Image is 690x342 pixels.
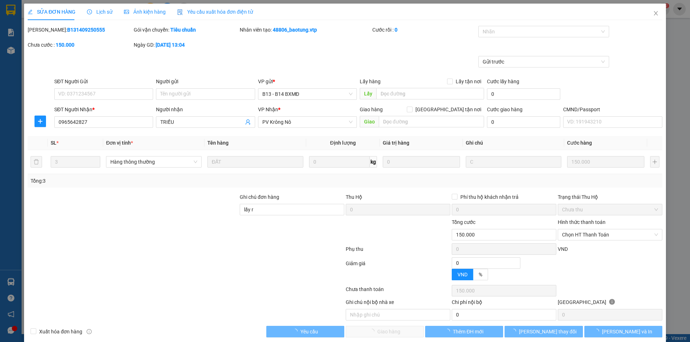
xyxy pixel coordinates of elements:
[273,27,317,33] b: 48806_baotung.vtp
[602,328,652,336] span: [PERSON_NAME] và In
[360,79,381,84] span: Lấy hàng
[56,42,74,48] b: 150.000
[487,79,519,84] label: Cước lấy hàng
[562,204,658,215] span: Chưa thu
[360,107,383,112] span: Giao hàng
[245,119,251,125] span: user-add
[106,140,133,146] span: Đơn vị tính
[54,78,153,85] div: SĐT Người Gửi
[457,272,468,277] span: VND
[558,193,662,201] div: Trạng thái Thu Hộ
[395,27,397,33] b: 0
[453,328,483,336] span: Thêm ĐH mới
[156,78,255,85] div: Người gửi
[584,326,662,337] button: [PERSON_NAME] và In
[110,156,197,167] span: Hàng thông thường
[567,156,644,168] input: 0
[54,106,153,113] div: SĐT Người Nhận
[330,140,356,146] span: Định lượng
[379,116,484,127] input: Dọc đường
[262,89,353,99] span: B13 - B14 BXMĐ
[372,26,477,34] div: Cước rồi :
[383,140,409,146] span: Giá trị hàng
[376,88,484,99] input: Dọc đường
[345,245,451,258] div: Phụ thu
[511,329,519,334] span: loading
[653,10,659,16] span: close
[360,116,379,127] span: Giao
[156,42,185,48] b: [DATE] 13:04
[87,9,112,15] span: Lịch sử
[87,9,92,14] span: clock-circle
[466,156,561,168] input: Ghi Chú
[457,193,521,201] span: Phí thu hộ khách nhận trả
[479,272,482,277] span: %
[31,156,42,168] button: delete
[34,116,46,127] button: plus
[370,156,377,168] span: kg
[207,140,229,146] span: Tên hàng
[346,194,362,200] span: Thu Hộ
[67,27,105,33] b: B131409250555
[609,299,615,305] span: info-circle
[452,298,556,309] div: Chi phí nội bộ
[258,78,357,85] div: VP gửi
[28,9,33,14] span: edit
[124,9,166,15] span: Ảnh kiện hàng
[31,177,266,185] div: Tổng: 3
[413,106,484,113] span: [GEOGRAPHIC_DATA] tận nơi
[563,106,662,113] div: CMND/Passport
[558,298,662,309] div: [GEOGRAPHIC_DATA]
[266,326,344,337] button: Yêu cầu
[483,56,605,67] span: Gửi trước
[28,26,132,34] div: [PERSON_NAME]:
[170,27,196,33] b: Tiêu chuẩn
[51,140,56,146] span: SL
[519,328,576,336] span: [PERSON_NAME] thay đổi
[567,140,592,146] span: Cước hàng
[360,88,376,99] span: Lấy
[445,329,453,334] span: loading
[134,41,238,49] div: Ngày GD:
[345,259,451,284] div: Giảm giá
[262,117,353,127] span: PV Krông Nô
[646,4,666,24] button: Close
[383,156,460,168] input: 0
[36,328,85,336] span: Xuất hóa đơn hàng
[28,9,75,15] span: SỬA ĐƠN HÀNG
[240,204,344,215] input: Ghi chú đơn hàng
[505,326,583,337] button: [PERSON_NAME] thay đổi
[207,156,303,168] input: VD: Bàn, Ghế
[453,78,484,85] span: Lấy tận nơi
[177,9,253,15] span: Yêu cầu xuất hóa đơn điện tử
[346,326,424,337] button: Giao hàng
[558,219,606,225] label: Hình thức thanh toán
[452,219,475,225] span: Tổng cước
[124,9,129,14] span: picture
[594,329,602,334] span: loading
[650,156,659,168] button: plus
[240,194,279,200] label: Ghi chú đơn hàng
[156,106,255,113] div: Người nhận
[134,26,238,34] div: Gói vận chuyển:
[487,116,560,128] input: Cước giao hàng
[293,329,300,334] span: loading
[87,329,92,334] span: info-circle
[487,88,560,100] input: Cước lấy hàng
[35,118,46,124] span: plus
[258,107,278,112] span: VP Nhận
[487,107,523,112] label: Cước giao hàng
[346,309,450,320] input: Nhập ghi chú
[28,41,132,49] div: Chưa cước :
[425,326,503,337] button: Thêm ĐH mới
[300,328,318,336] span: Yêu cầu
[177,9,183,15] img: icon
[346,298,450,309] div: Ghi chú nội bộ nhà xe
[558,246,568,252] span: VND
[463,136,564,150] th: Ghi chú
[562,229,658,240] span: Chọn HT Thanh Toán
[240,26,371,34] div: Nhân viên tạo:
[345,285,451,298] div: Chưa thanh toán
